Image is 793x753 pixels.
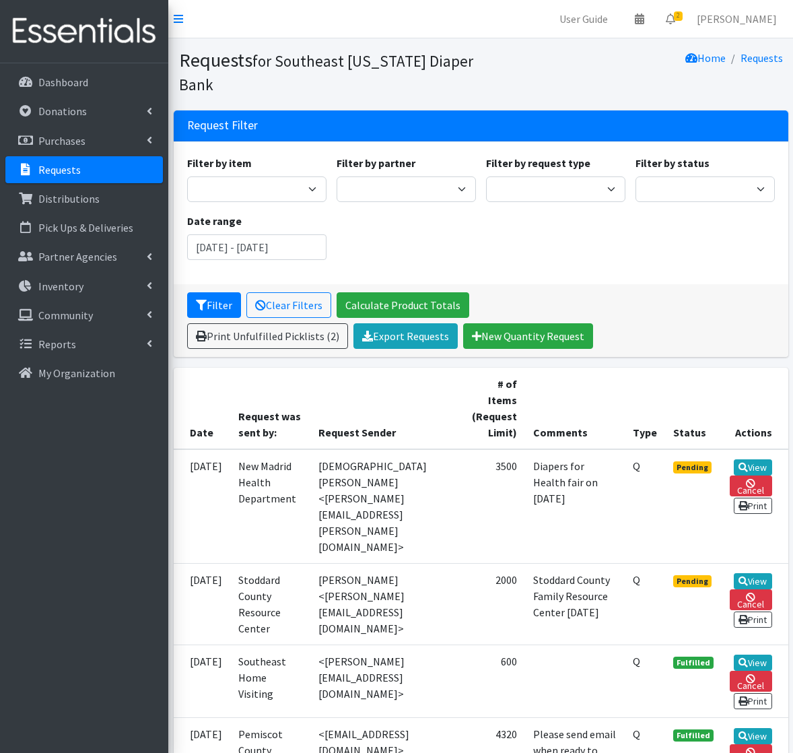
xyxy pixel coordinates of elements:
[179,51,473,94] small: for Southeast [US_STATE] Diaper Bank
[187,234,326,260] input: January 1, 2011 - December 31, 2011
[5,360,163,387] a: My Organization
[459,564,525,645] td: 2000
[5,302,163,329] a: Community
[5,331,163,358] a: Reports
[665,368,722,449] th: Status
[38,366,115,380] p: My Organization
[633,459,640,473] abbr: Quantity
[337,155,415,171] label: Filter by partner
[230,449,310,564] td: New Madrid Health Department
[5,156,163,183] a: Requests
[174,449,230,564] td: [DATE]
[187,213,242,229] label: Date range
[38,280,83,293] p: Inventory
[525,449,625,564] td: Diapers for Health fair on [DATE]
[625,368,665,449] th: Type
[730,476,772,496] a: Cancel
[673,729,714,742] span: Fulfilled
[459,449,525,564] td: 3500
[730,589,772,610] a: Cancel
[38,75,88,89] p: Dashboard
[463,323,593,349] a: New Quantity Request
[5,185,163,212] a: Distributions
[38,308,93,322] p: Community
[525,368,625,449] th: Comments
[633,573,640,587] abbr: Quantity
[734,498,772,514] a: Print
[5,9,163,54] img: HumanEssentials
[633,655,640,668] abbr: Quantity
[740,51,783,65] a: Requests
[730,671,772,692] a: Cancel
[187,155,252,171] label: Filter by item
[38,104,87,118] p: Donations
[174,368,230,449] th: Date
[5,69,163,96] a: Dashboard
[673,657,714,669] span: Fulfilled
[635,155,710,171] label: Filter by status
[686,5,788,32] a: [PERSON_NAME]
[230,564,310,645] td: Stoddard County Resource Center
[734,728,772,744] a: View
[5,98,163,125] a: Donations
[734,459,772,476] a: View
[722,368,788,449] th: Actions
[230,368,310,449] th: Request was sent by:
[734,655,772,671] a: View
[5,243,163,270] a: Partner Agencies
[187,292,241,318] button: Filter
[187,323,348,349] a: Print Unfulfilled Picklists (2)
[353,323,458,349] a: Export Requests
[673,461,712,473] span: Pending
[459,368,525,449] th: # of Items (Request Limit)
[734,693,772,709] a: Print
[174,564,230,645] td: [DATE]
[174,645,230,718] td: [DATE]
[310,645,459,718] td: <[PERSON_NAME][EMAIL_ADDRESS][DOMAIN_NAME]>
[310,449,459,564] td: [DEMOGRAPHIC_DATA][PERSON_NAME] <[PERSON_NAME][EMAIL_ADDRESS][PERSON_NAME][DOMAIN_NAME]>
[673,575,712,587] span: Pending
[187,119,258,133] h3: Request Filter
[459,645,525,718] td: 600
[633,727,640,741] abbr: Quantity
[230,645,310,718] td: Southeast Home Visiting
[38,250,117,263] p: Partner Agencies
[5,214,163,241] a: Pick Ups & Deliveries
[525,564,625,645] td: Stoddard County Family Resource Center [DATE]
[337,292,469,318] a: Calculate Product Totals
[310,368,459,449] th: Request Sender
[5,273,163,300] a: Inventory
[38,163,81,176] p: Requests
[674,11,683,21] span: 2
[310,564,459,645] td: [PERSON_NAME] <[PERSON_NAME][EMAIL_ADDRESS][DOMAIN_NAME]>
[38,221,133,234] p: Pick Ups & Deliveries
[734,573,772,589] a: View
[685,51,726,65] a: Home
[179,48,476,95] h1: Requests
[549,5,619,32] a: User Guide
[5,127,163,154] a: Purchases
[486,155,590,171] label: Filter by request type
[38,337,76,351] p: Reports
[38,134,85,148] p: Purchases
[38,192,100,205] p: Distributions
[655,5,686,32] a: 2
[246,292,331,318] a: Clear Filters
[734,612,772,628] a: Print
